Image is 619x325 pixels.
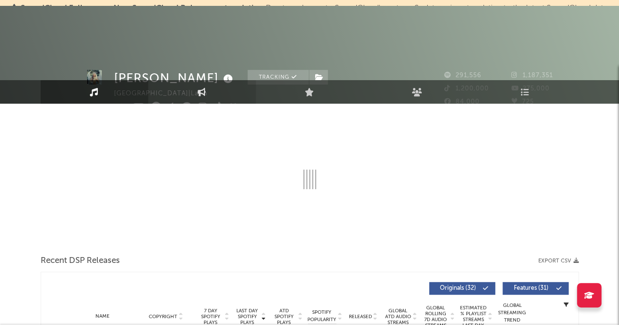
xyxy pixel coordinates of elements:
span: Recent DSP Releases [41,255,120,267]
span: Released [349,314,372,320]
span: 1,187,351 [511,72,553,79]
button: Export CSV [538,258,579,264]
span: Features ( 31 ) [509,285,554,291]
span: SoundCloud Followers + New SoundCloud Releases not updating [21,4,263,12]
button: Tracking [248,70,309,85]
div: Name [70,313,135,320]
span: : Due to a change to SoundCloud's system, Sodatone is not updating to the latest SoundCloud data.... [21,4,609,24]
span: 291,556 [444,72,481,79]
span: Originals ( 32 ) [436,285,481,291]
button: Features(31) [503,282,569,295]
span: Spotify Popularity [307,309,336,324]
button: Originals(32) [429,282,495,295]
div: [PERSON_NAME] [114,70,235,86]
span: Copyright [149,314,177,320]
button: Edit [243,102,261,114]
